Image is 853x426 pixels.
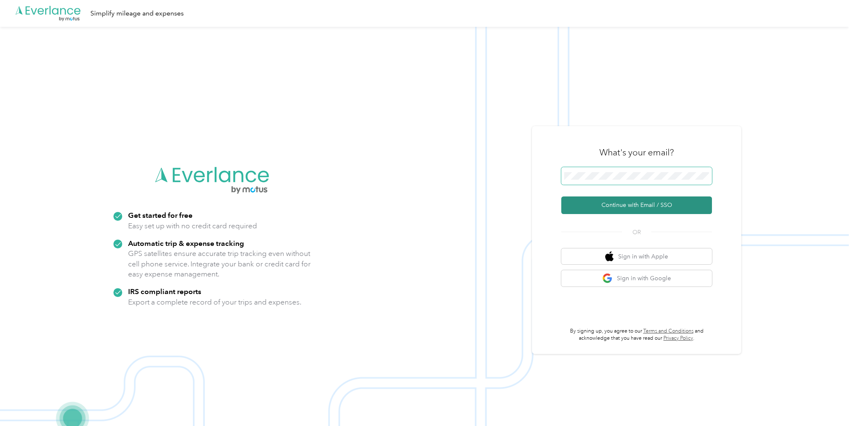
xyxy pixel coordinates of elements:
[128,239,244,248] strong: Automatic trip & expense tracking
[663,335,693,341] a: Privacy Policy
[128,287,201,296] strong: IRS compliant reports
[622,228,651,237] span: OR
[128,297,301,307] p: Export a complete record of your trips and expenses.
[561,270,712,287] button: google logoSign in with Google
[90,8,184,19] div: Simplify mileage and expenses
[128,211,193,219] strong: Get started for free
[605,251,614,262] img: apple logo
[561,196,712,214] button: Continue with Email / SSO
[599,147,674,158] h3: What's your email?
[561,328,712,342] p: By signing up, you agree to our and acknowledge that you have read our .
[128,248,311,279] p: GPS satellites ensure accurate trip tracking even without cell phone service. Integrate your bank...
[602,273,613,284] img: google logo
[643,328,694,334] a: Terms and Conditions
[128,221,257,231] p: Easy set up with no credit card required
[561,248,712,265] button: apple logoSign in with Apple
